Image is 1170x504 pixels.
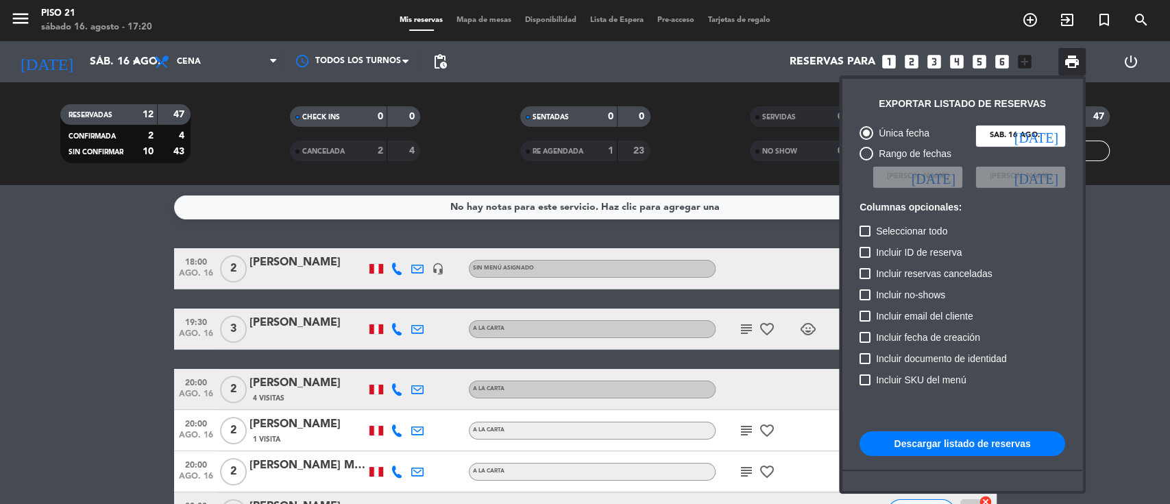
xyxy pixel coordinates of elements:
[887,171,949,183] span: [PERSON_NAME]
[1014,129,1058,143] i: [DATE]
[876,350,1007,367] span: Incluir documento de identidad
[876,287,945,303] span: Incluir no-shows
[876,372,966,388] span: Incluir SKU del menú
[432,53,448,70] span: pending_actions
[876,265,992,282] span: Incluir reservas canceladas
[873,125,929,141] div: Única fecha
[876,329,980,346] span: Incluir fecha de creación
[1014,170,1058,184] i: [DATE]
[990,171,1051,183] span: [PERSON_NAME]
[860,202,1065,213] h6: Columnas opcionales:
[860,431,1065,456] button: Descargar listado de reservas
[876,223,947,239] span: Seleccionar todo
[876,244,962,261] span: Incluir ID de reserva
[879,96,1046,112] div: Exportar listado de reservas
[873,146,951,162] div: Rango de fechas
[876,308,973,324] span: Incluir email del cliente
[912,170,955,184] i: [DATE]
[1064,53,1080,70] span: print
